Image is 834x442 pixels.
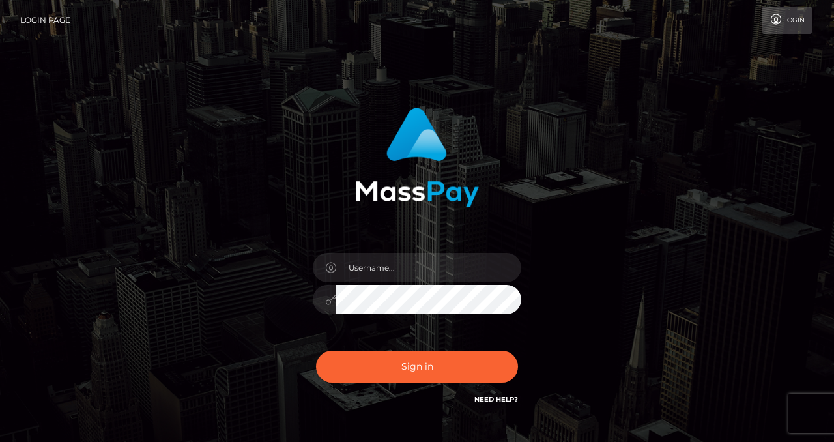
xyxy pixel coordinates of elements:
img: MassPay Login [355,108,479,207]
button: Sign in [316,351,518,383]
a: Login Page [20,7,70,34]
a: Need Help? [474,395,518,404]
a: Login [762,7,812,34]
input: Username... [336,253,521,282]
